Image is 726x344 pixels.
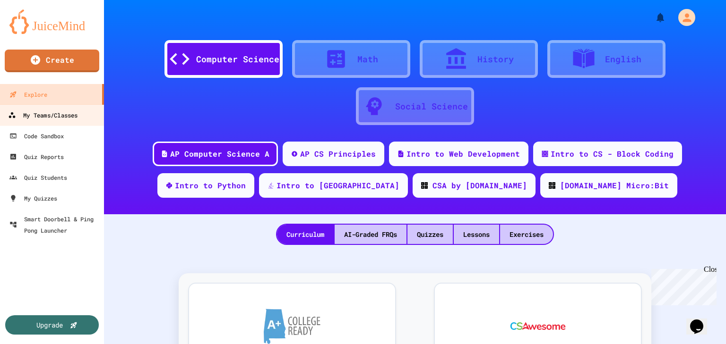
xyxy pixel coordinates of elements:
[637,9,668,25] div: My Notifications
[686,306,717,335] iframe: chat widget
[277,180,399,191] div: Intro to [GEOGRAPHIC_DATA]
[277,225,334,244] div: Curriculum
[175,180,246,191] div: Intro to Python
[421,182,428,189] img: CODE_logo_RGB.png
[196,53,279,66] div: Computer Science
[9,89,47,100] div: Explore
[170,148,269,159] div: AP Computer Science A
[477,53,514,66] div: History
[668,7,698,28] div: My Account
[395,100,468,113] div: Social Science
[9,151,64,162] div: Quiz Reports
[432,180,527,191] div: CSA by [DOMAIN_NAME]
[9,193,57,204] div: My Quizzes
[454,225,499,244] div: Lessons
[4,4,65,60] div: Chat with us now!Close
[357,53,378,66] div: Math
[605,53,641,66] div: English
[5,50,99,72] a: Create
[9,9,95,34] img: logo-orange.svg
[9,130,64,142] div: Code Sandbox
[549,182,555,189] img: CODE_logo_RGB.png
[551,148,674,159] div: Intro to CS - Block Coding
[36,320,63,330] div: Upgrade
[407,225,453,244] div: Quizzes
[9,172,67,183] div: Quiz Students
[8,109,78,121] div: My Teams/Classes
[406,148,520,159] div: Intro to Web Development
[500,225,553,244] div: Exercises
[560,180,669,191] div: [DOMAIN_NAME] Micro:Bit
[9,213,100,236] div: Smart Doorbell & Ping Pong Launcher
[300,148,376,159] div: AP CS Principles
[335,225,406,244] div: AI-Graded FRQs
[264,309,320,344] img: A+ College Ready
[648,265,717,305] iframe: chat widget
